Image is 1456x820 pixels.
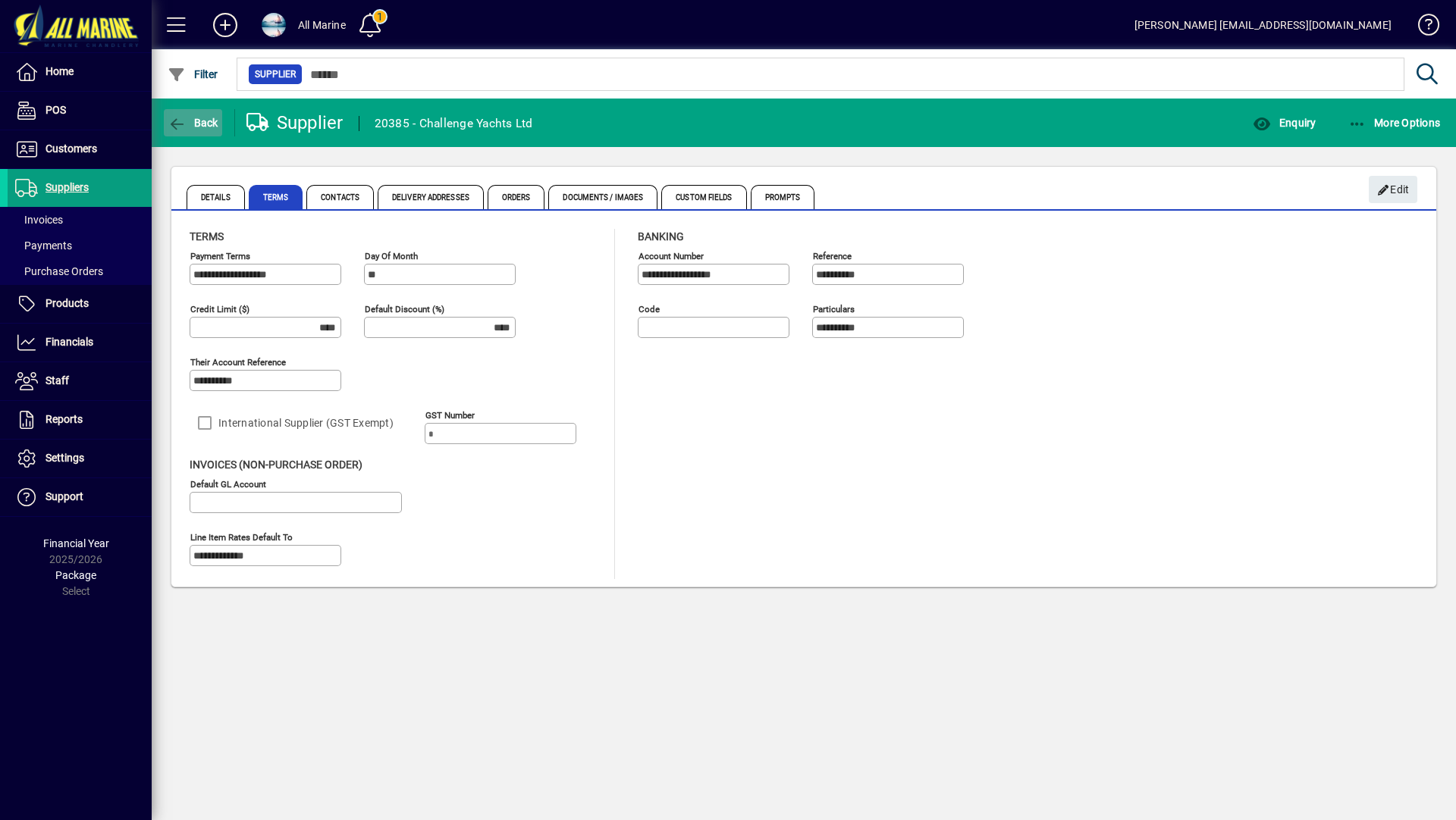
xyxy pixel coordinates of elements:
[365,304,444,315] mat-label: Default Discount (%)
[15,265,103,277] span: Purchase Orders
[8,258,152,284] a: Purchase Orders
[1348,117,1441,129] span: More Options
[190,230,224,243] span: Terms
[8,362,152,400] a: Staff
[813,304,855,315] mat-label: Particulars
[168,68,218,80] span: Filter
[8,92,152,130] a: POS
[639,304,660,315] mat-label: Code
[813,251,852,261] mat-label: Reference
[190,251,250,261] mat-label: Payment Terms
[249,185,303,209] span: Terms
[45,452,84,464] span: Settings
[548,185,657,209] span: Documents / Images
[45,374,69,387] span: Staff
[639,251,704,261] mat-label: Account number
[425,410,475,421] mat-label: GST Number
[378,185,484,209] span: Delivery Addresses
[45,181,89,193] span: Suppliers
[1253,117,1316,129] span: Enquiry
[45,413,83,425] span: Reports
[8,440,152,477] a: Settings
[168,117,218,129] span: Back
[45,104,66,116] span: POS
[201,11,249,39] button: Add
[190,479,266,490] mat-label: Default GL Account
[45,490,83,502] span: Support
[45,297,89,309] span: Products
[1249,109,1319,136] button: Enquiry
[488,185,545,209] span: Orders
[249,11,298,39] button: Profile
[187,185,245,209] span: Details
[306,185,374,209] span: Contacts
[8,130,152,168] a: Customers
[246,111,344,135] div: Supplier
[43,537,109,549] span: Financial Year
[1369,176,1417,203] button: Edit
[190,532,293,543] mat-label: Line Item Rates Default To
[164,109,222,136] button: Back
[8,324,152,361] a: Financials
[55,569,96,581] span: Package
[15,214,63,226] span: Invoices
[1407,3,1437,52] a: Knowledge Base
[8,285,152,323] a: Products
[8,53,152,91] a: Home
[638,230,684,243] span: Banking
[164,61,222,88] button: Filter
[1377,177,1410,202] span: Edit
[8,401,152,439] a: Reports
[751,185,815,209] span: Prompts
[45,142,97,155] span: Customers
[190,304,249,315] mat-label: Credit Limit ($)
[298,13,346,37] div: All Marine
[1134,13,1392,37] div: [PERSON_NAME] [EMAIL_ADDRESS][DOMAIN_NAME]
[8,207,152,233] a: Invoices
[152,109,235,136] app-page-header-button: Back
[375,111,533,136] div: 20385 - Challenge Yachts Ltd
[8,478,152,516] a: Support
[255,67,296,82] span: Supplier
[45,336,93,348] span: Financials
[365,251,418,261] mat-label: Day of month
[15,239,72,252] span: Payments
[1345,109,1445,136] button: More Options
[190,459,362,471] span: Invoices (non-purchase order)
[661,185,746,209] span: Custom Fields
[8,233,152,258] a: Payments
[45,65,74,77] span: Home
[190,357,286,368] mat-label: Their Account Reference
